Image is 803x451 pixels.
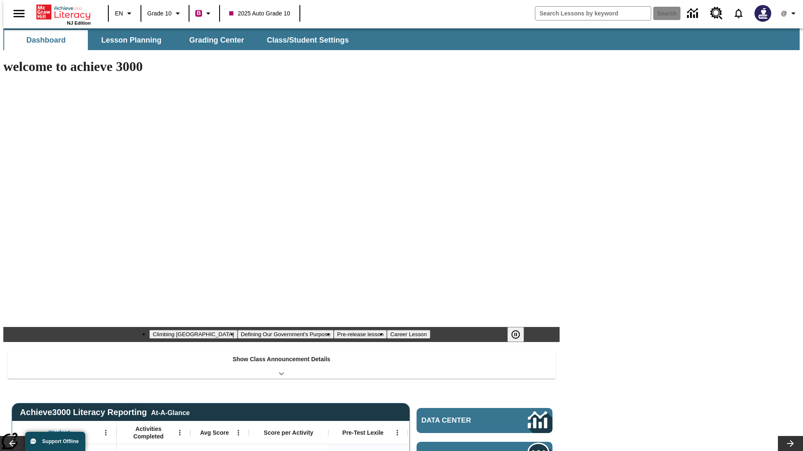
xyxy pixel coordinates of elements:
button: Select a new avatar [749,3,776,24]
div: SubNavbar [3,28,800,50]
button: Open Menu [174,426,186,439]
button: Slide 2 Defining Our Government's Purpose [238,330,334,339]
p: Show Class Announcement Details [233,355,330,364]
button: Language: EN, Select a language [111,6,138,21]
span: B [197,8,201,18]
h1: welcome to achieve 3000 [3,59,560,74]
button: Slide 1 Climbing Mount Tai [149,330,237,339]
a: Data Center [682,2,705,25]
span: Score per Activity [264,429,314,436]
button: Pause [507,327,524,342]
span: 2025 Auto Grade 10 [229,9,290,18]
span: Avg Score [200,429,229,436]
button: Lesson Planning [90,30,173,50]
button: Lesson carousel, Next [778,436,803,451]
button: Slide 4 Career Lesson [387,330,430,339]
span: NJ Edition [67,20,91,25]
button: Grade: Grade 10, Select a grade [144,6,186,21]
a: Resource Center, Will open in new tab [705,2,728,25]
button: Open Menu [100,426,112,439]
button: Boost Class color is violet red. Change class color [192,6,217,21]
button: Open Menu [232,426,245,439]
span: Pre-Test Lexile [343,429,384,436]
button: Open Menu [391,426,404,439]
a: Notifications [728,3,749,24]
input: search field [535,7,651,20]
button: Profile/Settings [776,6,803,21]
span: @ [781,9,787,18]
a: Data Center [417,408,552,433]
span: Achieve3000 Literacy Reporting [20,408,190,417]
span: Support Offline [42,438,79,444]
span: Grade 10 [147,9,171,18]
div: Home [36,3,91,25]
div: Pause [507,327,532,342]
span: EN [115,9,123,18]
button: Support Offline [25,432,85,451]
button: Open side menu [7,1,31,26]
img: Avatar [754,5,771,22]
span: Data Center [422,416,500,425]
button: Slide 3 Pre-release lesson [334,330,387,339]
div: SubNavbar [3,30,356,50]
div: Show Class Announcement Details [8,350,555,379]
button: Grading Center [175,30,258,50]
span: Student [48,429,70,436]
span: Activities Completed [121,425,176,440]
div: At-A-Glance [151,408,189,417]
a: Home [36,4,91,20]
button: Dashboard [4,30,88,50]
button: Class/Student Settings [260,30,355,50]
